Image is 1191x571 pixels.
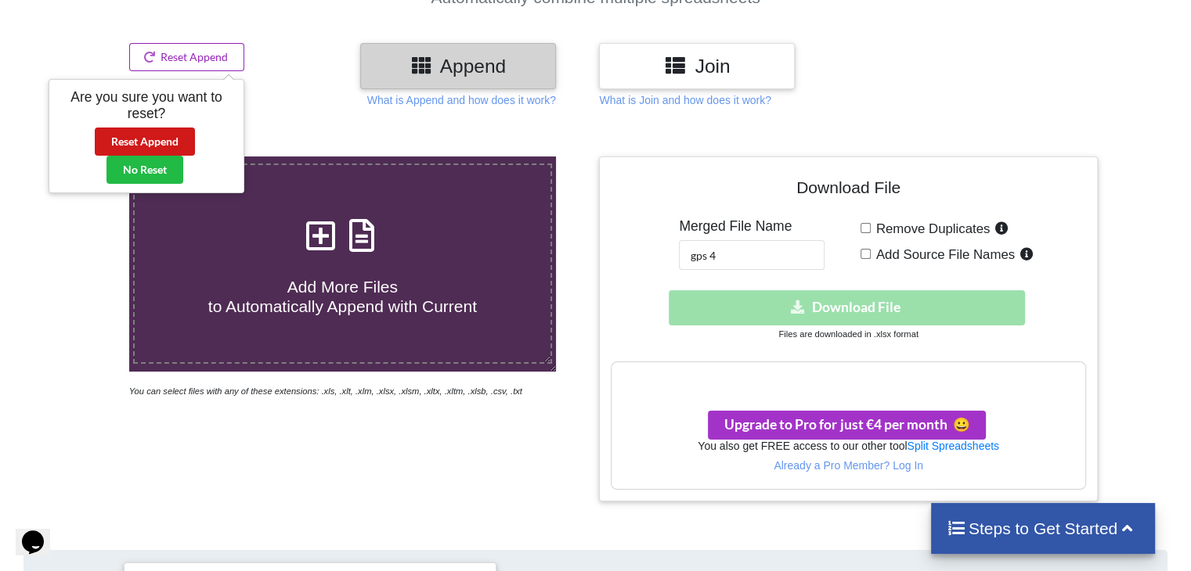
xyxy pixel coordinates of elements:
h6: You also get FREE access to our other tool [612,440,1085,453]
h3: Append [372,55,544,77]
iframe: chat widget [16,508,66,555]
h4: Steps to Get Started [947,519,1140,538]
a: Split Spreadsheets [907,440,999,452]
small: Files are downloaded in .xlsx format [778,329,918,339]
h3: Your files are more than 1 MB [612,370,1085,387]
i: You can select files with any of these extensions: .xls, .xlt, .xlm, .xlsx, .xlsm, .xltx, .xltm, ... [129,386,522,396]
button: Reset Append [129,43,245,71]
h4: Download File [611,168,1085,213]
p: What is Append and how does it work? [367,92,556,108]
h5: Are you sure you want to reset? [60,89,233,122]
span: Add Source File Names [871,247,1015,262]
input: Enter File Name [679,240,825,270]
span: smile [947,416,969,433]
p: What is Join and how does it work? [599,92,771,108]
h3: Join [611,55,783,77]
span: Upgrade to Pro for just €4 per month [724,416,969,433]
button: No Reset [106,156,183,184]
button: Upgrade to Pro for just €4 per monthsmile [708,411,986,440]
span: Add More Files to Automatically Append with Current [208,278,477,315]
h5: Merged File Name [679,218,825,235]
p: Already a Pro Member? Log In [612,458,1085,473]
button: Reset Append [95,127,195,156]
span: Remove Duplicates [871,221,991,236]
